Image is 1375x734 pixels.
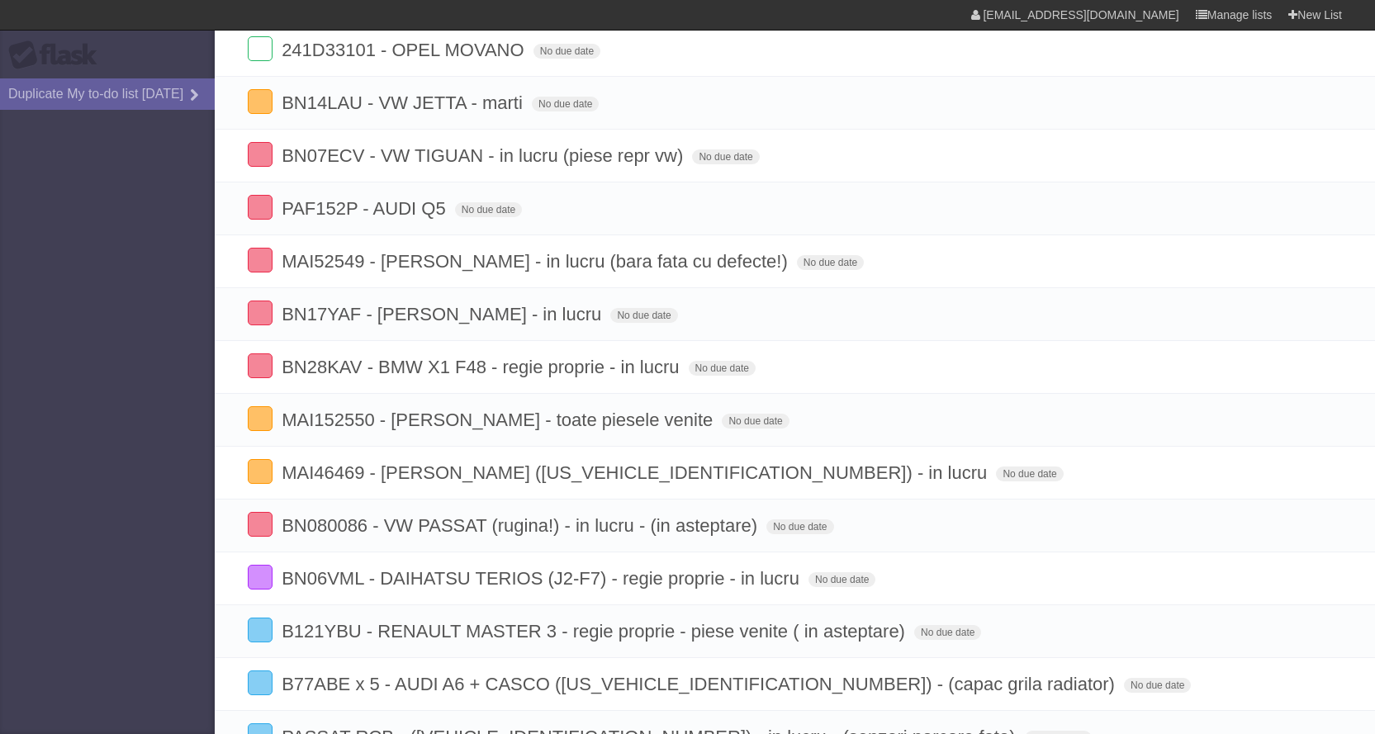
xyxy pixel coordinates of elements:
span: B121YBU - RENAULT MASTER 3 - regie proprie - piese venite ( in asteptare) [282,621,909,642]
span: No due date [533,44,600,59]
label: Done [248,618,273,642]
label: Done [248,459,273,484]
label: Done [248,565,273,590]
span: BN080086 - VW PASSAT (rugina!) - in lucru - (in asteptare) [282,515,761,536]
span: MAI152550 - [PERSON_NAME] - toate piesele venite [282,410,717,430]
span: No due date [797,255,864,270]
span: No due date [766,519,833,534]
span: No due date [996,466,1063,481]
span: 241D33101 - OPEL MOVANO [282,40,528,60]
label: Done [248,36,273,61]
span: BN28KAV - BMW X1 F48 - regie proprie - in lucru [282,357,683,377]
label: Done [248,406,273,431]
span: No due date [532,97,599,111]
span: No due date [689,361,756,376]
div: Flask [8,40,107,70]
span: BN06VML - DAIHATSU TERIOS (J2-F7) - regie proprie - in lucru [282,568,804,589]
label: Done [248,301,273,325]
label: Done [248,248,273,272]
span: No due date [455,202,522,217]
span: BN14LAU - VW JETTA - marti [282,92,527,113]
span: No due date [1124,678,1191,693]
span: No due date [808,572,875,587]
span: No due date [692,149,759,164]
span: BN07ECV - VW TIGUAN - in lucru (piese repr vw) [282,145,687,166]
label: Done [248,670,273,695]
span: MAI52549 - [PERSON_NAME] - in lucru (bara fata cu defecte!) [282,251,792,272]
label: Done [248,142,273,167]
span: No due date [914,625,981,640]
span: MAI46469 - [PERSON_NAME] ([US_VEHICLE_IDENTIFICATION_NUMBER]) - in lucru [282,462,991,483]
label: Done [248,89,273,114]
span: B77ABE x 5 - AUDI A6 + CASCO ([US_VEHICLE_IDENTIFICATION_NUMBER]) - (capac grila radiator) [282,674,1119,694]
span: No due date [610,308,677,323]
span: BN17YAF - [PERSON_NAME] - in lucru [282,304,605,324]
label: Done [248,353,273,378]
label: Done [248,195,273,220]
span: PAF152P - AUDI Q5 [282,198,450,219]
label: Done [248,512,273,537]
span: No due date [722,414,789,429]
